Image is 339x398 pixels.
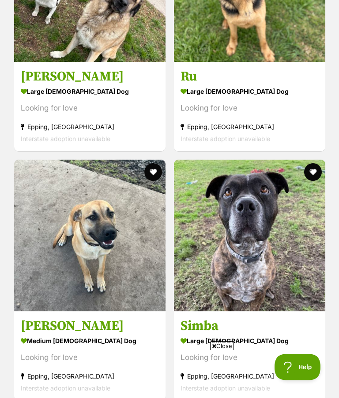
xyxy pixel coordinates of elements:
[181,318,319,334] h3: Simba
[14,160,166,311] img: Nigel
[21,121,159,133] div: Epping, [GEOGRAPHIC_DATA]
[21,68,159,85] h3: [PERSON_NAME]
[21,135,110,142] span: Interstate adoption unavailable
[181,85,319,98] div: large [DEMOGRAPHIC_DATA] Dog
[21,318,159,334] h3: [PERSON_NAME]
[275,354,321,380] iframe: Help Scout Beacon - Open
[304,163,321,181] button: favourite
[174,160,325,311] img: Simba
[181,121,319,133] div: Epping, [GEOGRAPHIC_DATA]
[181,68,319,85] h3: Ru
[14,61,166,151] a: [PERSON_NAME] large [DEMOGRAPHIC_DATA] Dog Looking for love Epping, [GEOGRAPHIC_DATA] Interstate ...
[174,61,325,151] a: Ru large [DEMOGRAPHIC_DATA] Dog Looking for love Epping, [GEOGRAPHIC_DATA] Interstate adoption un...
[21,85,159,98] div: large [DEMOGRAPHIC_DATA] Dog
[181,135,270,142] span: Interstate adoption unavailable
[210,341,234,350] span: Close
[181,334,319,347] div: large [DEMOGRAPHIC_DATA] Dog
[21,102,159,114] div: Looking for love
[21,334,159,347] div: medium [DEMOGRAPHIC_DATA] Dog
[9,354,330,394] iframe: Advertisement
[181,102,319,114] div: Looking for love
[144,163,162,181] button: favourite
